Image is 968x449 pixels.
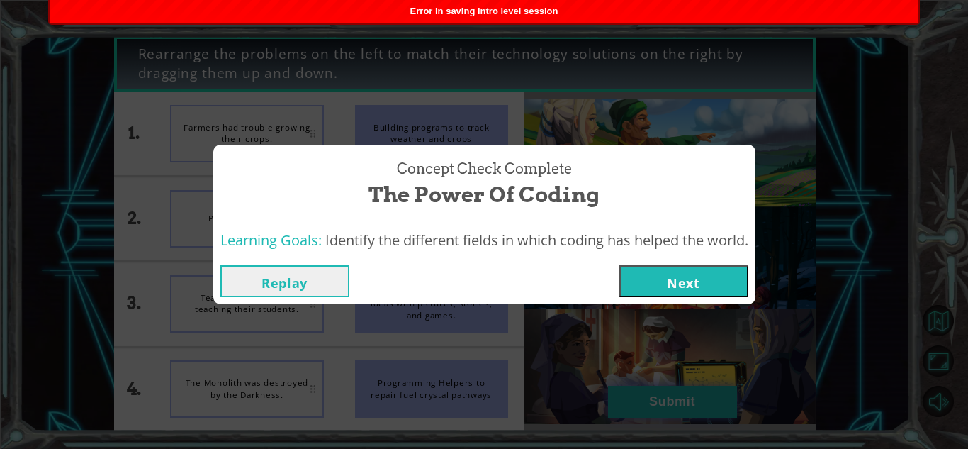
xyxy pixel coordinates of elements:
span: The Power of Coding [368,179,600,210]
button: Next [619,265,748,297]
div: Sign out [6,70,962,82]
div: Delete [6,44,962,57]
span: Error in saving intro level session [410,6,558,16]
span: Identify the different fields in which coding has helped the world. [325,231,748,250]
div: Options [6,57,962,70]
div: Move To ... [6,31,962,44]
div: Sort A > Z [6,6,962,18]
div: Move To ... [6,95,962,108]
div: Rename [6,82,962,95]
span: Concept Check Complete [397,159,572,179]
button: Replay [220,265,349,297]
span: Learning Goals: [220,231,322,250]
div: Sort New > Old [6,18,962,31]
